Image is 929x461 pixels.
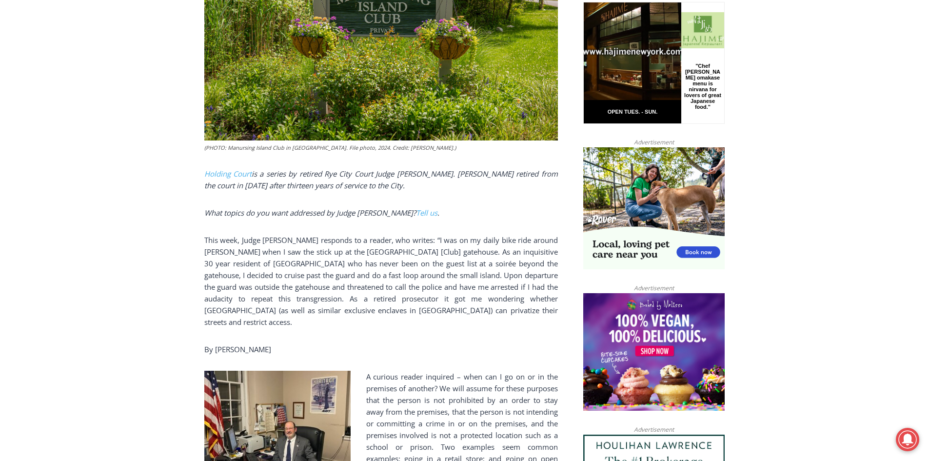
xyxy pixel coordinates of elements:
[204,234,558,328] p: This week, Judge [PERSON_NAME] responds to a reader, who writes: “I was on my daily bike ride aro...
[0,98,98,121] a: Open Tues. - Sun. [PHONE_NUMBER]
[246,0,461,95] div: Apply Now <> summer and RHS senior internships available
[204,169,558,190] i: is a series by retired Rye City Court Judge [PERSON_NAME]. [PERSON_NAME] retired from the court i...
[583,293,725,411] img: Baked by Melissa
[235,95,473,121] a: Intern @ [DOMAIN_NAME]
[3,100,96,138] span: Open Tues. - Sun. [PHONE_NUMBER]
[290,3,352,44] a: Book [PERSON_NAME]'s Good Humor for Your Event
[624,283,684,293] span: Advertisement
[204,169,252,179] a: Holding Court
[204,208,439,218] em: What topics do you want addressed by Judge [PERSON_NAME]? .
[204,343,558,355] p: By [PERSON_NAME]
[64,13,241,31] div: Available for Private Home, Business, Club or Other Events
[297,10,339,38] h4: Book [PERSON_NAME]'s Good Humor for Your Event
[255,97,452,119] span: Intern @ [DOMAIN_NAME]
[624,425,684,434] span: Advertisement
[204,143,558,152] figcaption: (PHOTO: Manursing Island Club in [GEOGRAPHIC_DATA]. File photo, 2024. Credit: [PERSON_NAME].)
[100,61,138,117] div: "Chef [PERSON_NAME] omakase menu is nirvana for lovers of great Japanese food."
[624,138,684,147] span: Advertisement
[416,208,437,218] a: Tell us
